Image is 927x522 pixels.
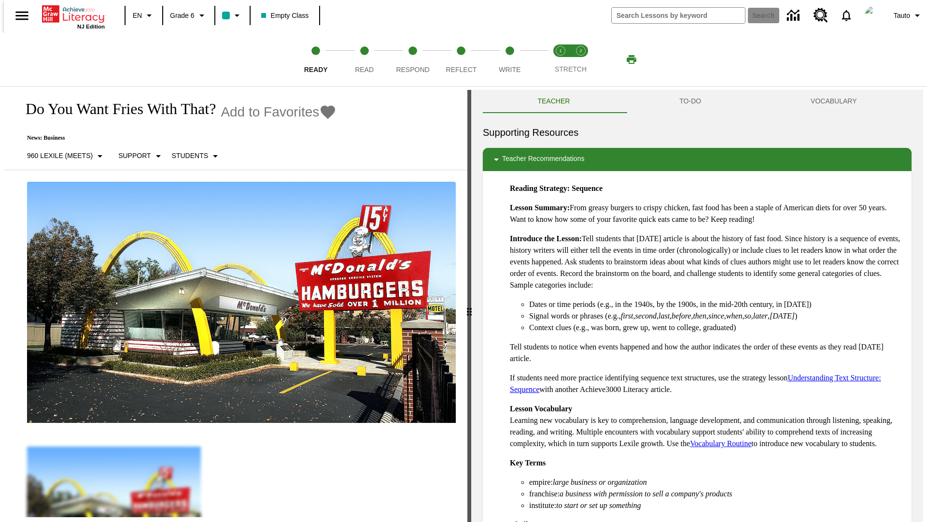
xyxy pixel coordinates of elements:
em: [DATE] [770,312,795,320]
a: Data Center [781,2,808,29]
button: VOCABULARY [756,90,912,113]
em: first [621,312,633,320]
div: reading [4,90,467,517]
button: TO-DO [625,90,756,113]
em: so [744,312,751,320]
em: large business or organization [553,478,647,486]
button: Select Student [168,147,225,165]
span: Write [499,66,520,73]
li: Signal words or phrases (e.g., , , , , , , , , , ) [529,310,904,322]
a: Understanding Text Structure: Sequence [510,374,881,393]
img: Avatar [865,6,884,25]
button: Profile/Settings [890,7,927,24]
p: 960 Lexile (Meets) [27,151,93,161]
em: before [672,312,691,320]
strong: Lesson Vocabulary [510,405,572,413]
button: Select a new avatar [859,3,890,28]
p: If students need more practice identifying sequence text structures, use the strategy lesson with... [510,372,904,395]
p: News: Business [15,134,337,142]
em: then [693,312,706,320]
span: Empty Class [261,11,309,21]
strong: Key Terms [510,459,546,467]
div: Instructional Panel Tabs [483,90,912,113]
button: Respond step 3 of 5 [385,33,441,86]
p: Learning new vocabulary is key to comprehension, language development, and communication through ... [510,403,904,449]
h1: Do You Want Fries With That? [15,100,216,118]
p: Support [118,151,151,161]
button: Ready step 1 of 5 [288,33,344,86]
button: Write step 5 of 5 [482,33,538,86]
button: Select Lexile, 960 Lexile (Meets) [23,147,110,165]
a: Resource Center, Will open in new tab [808,2,834,29]
li: Dates or time periods (e.g., in the 1940s, by the 1900s, in the mid-20th century, in [DATE]) [529,299,904,310]
button: Stretch Read step 1 of 2 [547,33,575,86]
a: Notifications [834,3,859,28]
em: to start or set up something [556,501,641,509]
input: search field [612,8,745,23]
button: Class color is teal. Change class color [218,7,247,24]
p: Tell students that [DATE] article is about the history of fast food. Since history is a sequence ... [510,233,904,291]
button: Scaffolds, Support [114,147,168,165]
div: Teacher Recommendations [483,148,912,171]
strong: Lesson Summary: [510,203,570,212]
li: institute: [529,500,904,511]
em: a business with permission to sell a company's products [560,490,732,498]
button: Add to Favorites - Do You Want Fries With That? [221,103,337,120]
li: empire: [529,477,904,488]
img: One of the first McDonald's stores, with the iconic red sign and golden arches. [27,182,456,423]
div: Home [42,3,105,29]
strong: Reading Strategy: [510,184,570,192]
button: Stretch Respond step 2 of 2 [567,33,595,86]
span: NJ Edition [77,24,105,29]
button: Language: EN, Select a language [128,7,159,24]
span: EN [133,11,142,21]
span: STRETCH [555,65,587,73]
p: Teacher Recommendations [502,154,584,165]
button: Open side menu [8,1,36,30]
em: second [635,312,657,320]
strong: Sequence [572,184,603,192]
text: 1 [559,48,562,53]
em: since [708,312,724,320]
button: Teacher [483,90,625,113]
button: Reflect step 4 of 5 [433,33,489,86]
em: last [659,312,670,320]
span: Tauto [894,11,910,21]
strong: Introduce the Lesson: [510,234,582,243]
p: Students [172,151,208,161]
em: when [726,312,743,320]
button: Grade: Grade 6, Select a grade [166,7,211,24]
button: Read step 2 of 5 [336,33,392,86]
span: Grade 6 [170,11,195,21]
li: franchise: [529,488,904,500]
li: Context clues (e.g., was born, grew up, went to college, graduated) [529,322,904,333]
p: From greasy burgers to crispy chicken, fast food has been a staple of American diets for over 50 ... [510,202,904,225]
text: 2 [579,48,582,53]
span: Add to Favorites [221,104,319,120]
a: Vocabulary Routine [690,439,751,448]
div: Press Enter or Spacebar and then press right and left arrow keys to move the slider [467,90,471,522]
em: later [753,312,768,320]
button: Print [616,51,647,68]
span: Reflect [446,66,477,73]
span: Respond [396,66,429,73]
span: Ready [304,66,328,73]
p: Tell students to notice when events happened and how the author indicates the order of these even... [510,341,904,364]
span: Read [355,66,374,73]
h6: Supporting Resources [483,125,912,140]
div: activity [471,90,923,522]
